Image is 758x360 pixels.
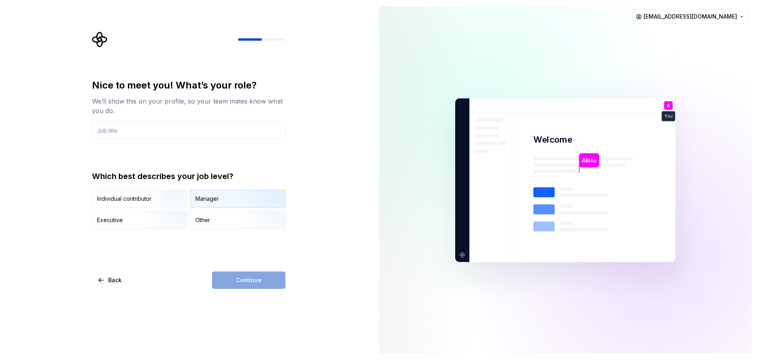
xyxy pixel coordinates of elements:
[533,134,572,145] p: Welcome
[664,114,672,118] p: You
[667,103,670,107] p: A
[92,96,285,115] div: We’ll show this on your profile, so your team mates know what you do.
[108,276,122,284] span: Back
[92,122,285,139] input: Job title
[195,195,219,203] div: Manager
[632,9,749,24] button: [EMAIL_ADDRESS][DOMAIN_NAME]
[582,156,597,164] p: Akito
[97,216,123,224] div: Executive
[97,195,152,203] div: Individual contributor
[92,271,128,289] button: Back
[195,216,210,224] div: Other
[92,171,285,182] div: Which best describes your job level?
[92,32,108,47] svg: Supernova Logo
[92,79,285,92] div: Nice to meet you! What’s your role?
[644,13,737,21] span: [EMAIL_ADDRESS][DOMAIN_NAME]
